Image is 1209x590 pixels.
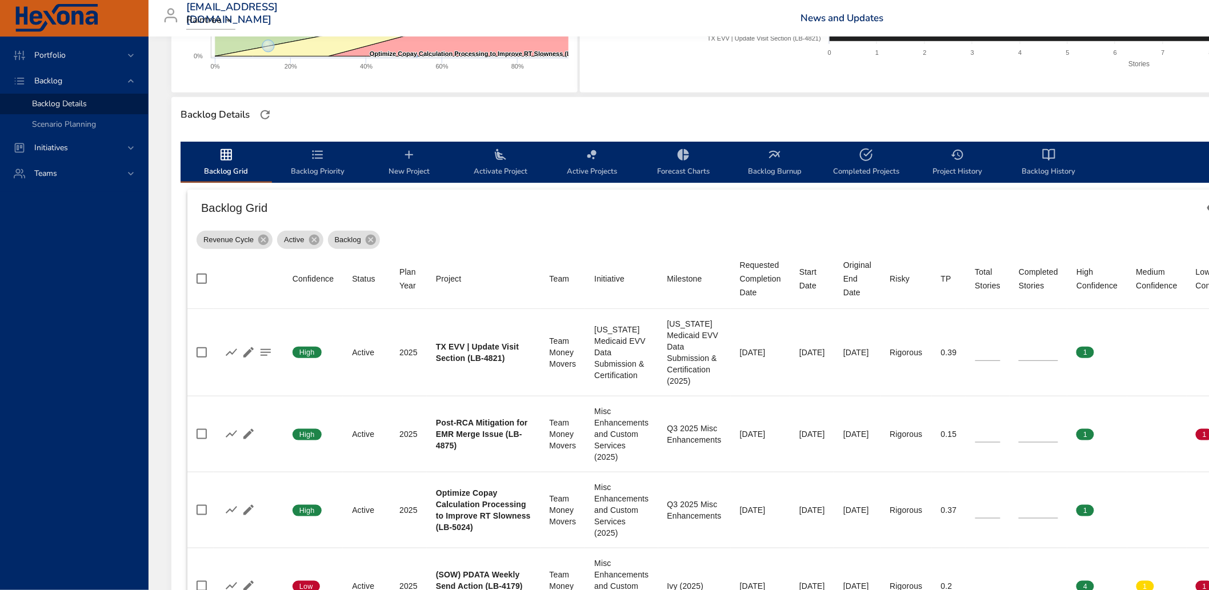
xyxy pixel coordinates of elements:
[352,347,381,358] div: Active
[436,272,462,286] div: Project
[399,504,418,516] div: 2025
[436,272,531,286] span: Project
[279,148,357,178] span: Backlog Priority
[240,501,257,519] button: Edit Project Details
[740,258,781,299] div: Sort
[1128,60,1150,68] text: Stories
[799,265,825,292] div: Sort
[843,258,871,299] div: Sort
[352,272,381,286] span: Status
[285,63,297,70] text: 20%
[594,272,624,286] div: Sort
[941,272,951,286] div: TP
[399,347,418,358] div: 2025
[1136,265,1178,292] div: Sort
[1136,505,1154,516] span: 0
[352,428,381,440] div: Active
[550,417,577,451] div: Team Money Movers
[1076,265,1118,292] div: Sort
[32,119,96,130] span: Scenario Planning
[827,148,905,178] span: Completed Projects
[828,49,831,56] text: 0
[550,335,577,370] div: Team Money Movers
[550,272,570,286] div: Sort
[801,11,884,25] a: News and Updates
[293,505,322,516] span: High
[594,272,648,286] span: Initiative
[975,265,1001,292] div: Total Stories
[843,347,871,358] div: [DATE]
[843,504,871,516] div: [DATE]
[186,11,235,30] div: Raintree
[799,504,825,516] div: [DATE]
[1136,347,1154,358] span: 0
[550,272,577,286] span: Team
[436,342,519,363] b: TX EVV | Update Visit Section (LB-4821)
[740,428,781,440] div: [DATE]
[436,272,462,286] div: Sort
[399,428,418,440] div: 2025
[799,265,825,292] div: Start Date
[223,426,240,443] button: Show Burnup
[941,272,951,286] div: Sort
[328,234,368,246] span: Backlog
[553,148,631,178] span: Active Projects
[843,258,871,299] div: Original End Date
[360,63,373,70] text: 40%
[370,148,448,178] span: New Project
[923,49,926,56] text: 2
[971,49,974,56] text: 3
[740,504,781,516] div: [DATE]
[1076,347,1094,358] span: 1
[328,231,380,249] div: Backlog
[1076,505,1094,516] span: 1
[197,234,261,246] span: Revenue Cycle
[890,428,923,440] div: Rigorous
[436,488,531,532] b: Optimize Copay Calculation Processing to Improve RT Slowness (LB-5024)
[240,426,257,443] button: Edit Project Details
[1136,265,1178,292] div: Medium Confidence
[436,418,528,450] b: Post-RCA Mitigation for EMR Merge Issue (LB-4875)
[740,347,781,358] div: [DATE]
[740,258,781,299] div: Requested Completion Date
[667,272,702,286] div: Sort
[843,428,871,440] div: [DATE]
[890,504,923,516] div: Rigorous
[257,106,274,123] button: Refresh Page
[399,265,418,292] div: Plan Year
[201,199,1200,217] h6: Backlog Grid
[197,231,273,249] div: Revenue Cycle
[399,265,418,292] div: Sort
[186,1,278,26] h3: [EMAIL_ADDRESS][DOMAIN_NAME]
[919,148,996,178] span: Project History
[293,430,322,440] span: High
[941,428,957,440] div: 0.15
[644,148,722,178] span: Forecast Charts
[1010,148,1088,178] span: Backlog History
[667,423,722,445] div: Q3 2025 Misc Enhancements
[1018,49,1022,56] text: 4
[594,324,648,381] div: [US_STATE] Medicaid EVV Data Submission & Certification
[293,272,334,286] div: Sort
[799,428,825,440] div: [DATE]
[32,98,87,109] span: Backlog Details
[667,499,722,521] div: Q3 2025 Misc Enhancements
[594,481,648,539] div: Misc Enhancements and Custom Services (2025)
[352,272,375,286] div: Sort
[257,344,274,361] button: Project Notes
[890,347,923,358] div: Rigorous
[594,272,624,286] div: Initiative
[293,272,334,286] div: Confidence
[25,142,77,153] span: Initiatives
[941,272,957,286] span: TP
[1136,430,1154,440] span: 0
[223,344,240,361] button: Show Burnup
[194,53,203,59] text: 0%
[352,272,375,286] div: Status
[1019,265,1058,292] div: Completed Stories
[14,4,99,33] img: Hexona
[211,63,220,70] text: 0%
